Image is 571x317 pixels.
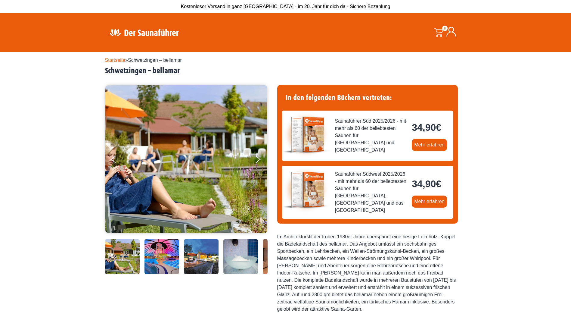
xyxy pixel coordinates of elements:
bdi: 34,90 [412,178,441,189]
a: Mehr erfahren [412,139,447,151]
h4: In den folgenden Büchern vertreten: [282,90,453,106]
button: Previous [111,153,126,168]
span: € [436,122,441,133]
h2: Schwetzingen – bellamar [105,66,466,76]
div: Im Architekturstil der frühen 1980er Jahre überspannt eine riesige Leimholz- Kuppel die Badelands... [277,233,458,313]
a: Mehr erfahren [412,196,447,208]
span: Saunaführer Südwest 2025/2026 - mit mehr als 60 der beliebtesten Saunen für [GEOGRAPHIC_DATA], [G... [335,171,407,214]
bdi: 34,90 [412,122,441,133]
span: Saunaführer Süd 2025/2026 - mit mehr als 60 der beliebtesten Saunen für [GEOGRAPHIC_DATA] und [GE... [335,118,407,154]
img: der-saunafuehrer-2025-suedwest.jpg [282,166,330,214]
img: der-saunafuehrer-2025-sued.jpg [282,111,330,159]
span: Schwetzingen – bellamar [128,58,182,63]
span: € [436,178,441,189]
span: » [105,58,182,63]
a: Startseite [105,58,126,63]
span: Kostenloser Versand in ganz [GEOGRAPHIC_DATA] - im 20. Jahr für dich da - Sichere Bezahlung [181,4,390,9]
button: Next [254,153,269,168]
span: 0 [442,26,448,31]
